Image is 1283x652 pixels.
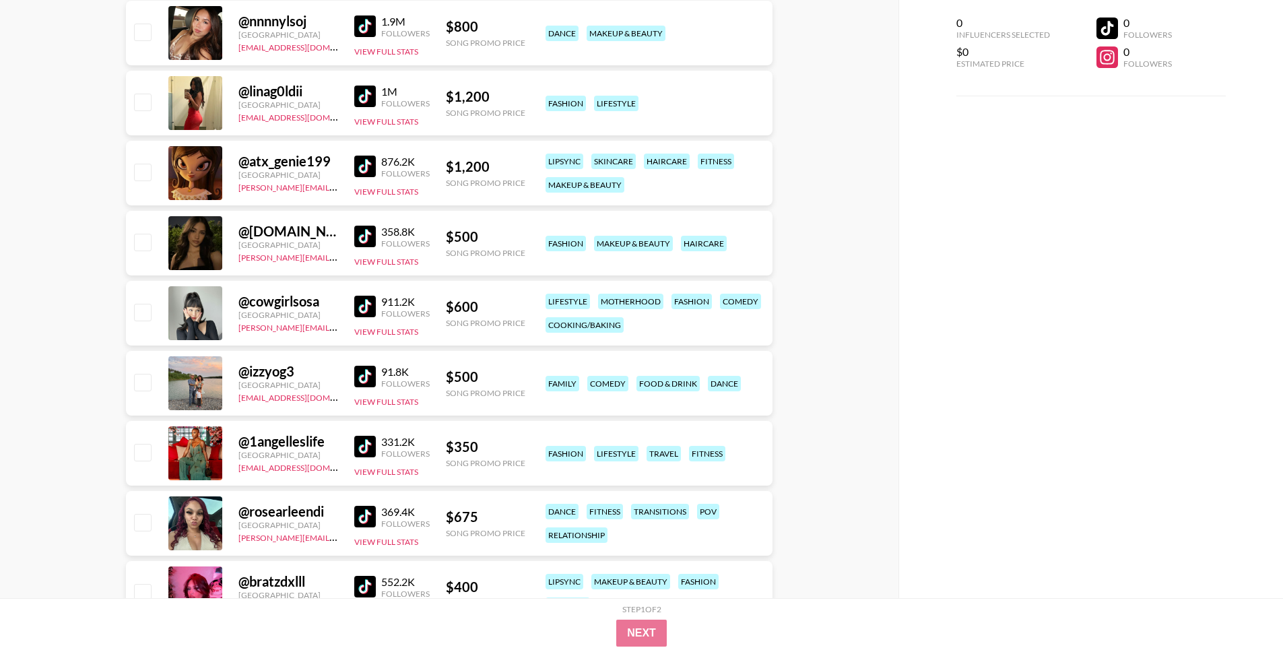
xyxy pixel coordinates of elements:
a: [PERSON_NAME][EMAIL_ADDRESS][DOMAIN_NAME] [238,530,438,543]
a: [EMAIL_ADDRESS][DOMAIN_NAME] [238,110,374,123]
div: Followers [381,519,430,529]
img: TikTok [354,366,376,387]
button: View Full Stats [354,467,418,477]
a: [PERSON_NAME][EMAIL_ADDRESS][DOMAIN_NAME] [238,320,438,333]
div: @ cowgirlsosa [238,293,338,310]
div: Followers [381,28,430,38]
div: makeup & beauty [594,236,673,251]
img: TikTok [354,86,376,107]
button: View Full Stats [354,187,418,197]
div: @ nnnnylsoj [238,13,338,30]
div: [GEOGRAPHIC_DATA] [238,170,338,180]
a: [EMAIL_ADDRESS][DOMAIN_NAME] [238,390,374,403]
div: @ izzyog3 [238,363,338,380]
div: makeup & beauty [546,177,624,193]
div: dance [546,504,579,519]
div: $ 400 [446,579,525,595]
div: Followers [381,308,430,319]
div: $ 675 [446,509,525,525]
div: @ bratzdxlll [238,573,338,590]
div: food & drink [636,376,700,391]
div: [GEOGRAPHIC_DATA] [238,100,338,110]
iframe: Drift Widget Chat Controller [1216,585,1267,636]
div: motherhood [598,294,663,309]
div: @ linag0ldii [238,83,338,100]
button: View Full Stats [354,257,418,267]
div: $ 500 [446,228,525,245]
div: lifestyle [594,96,638,111]
div: fashion [671,294,712,309]
div: 369.4K [381,505,430,519]
a: [PERSON_NAME][EMAIL_ADDRESS][DOMAIN_NAME] [238,180,438,193]
div: youtube [546,597,590,613]
div: fashion [678,574,719,589]
div: cooking/baking [546,317,624,333]
div: Influencers Selected [956,30,1050,40]
div: 91.8K [381,365,430,379]
div: 358.8K [381,225,430,238]
div: $ 500 [446,368,525,385]
div: [GEOGRAPHIC_DATA] [238,30,338,40]
div: Followers [381,98,430,108]
div: [GEOGRAPHIC_DATA] [238,450,338,460]
div: $ 600 [446,298,525,315]
button: View Full Stats [354,117,418,127]
div: relationship [546,527,607,543]
div: $ 350 [446,438,525,455]
div: Followers [381,449,430,459]
div: @ [DOMAIN_NAME] [238,223,338,240]
div: Step 1 of 2 [622,604,661,614]
img: TikTok [354,156,376,177]
div: 331.2K [381,435,430,449]
div: dance [546,26,579,41]
div: fashion [546,446,586,461]
div: 876.2K [381,155,430,168]
div: skincare [591,154,636,169]
div: haircare [681,236,727,251]
div: Followers [381,589,430,599]
div: Song Promo Price [446,108,525,118]
div: $ 1,200 [446,88,525,105]
div: Song Promo Price [446,388,525,398]
div: comedy [720,294,761,309]
div: Followers [1123,59,1172,69]
div: [GEOGRAPHIC_DATA] [238,240,338,250]
div: makeup & beauty [587,26,665,41]
div: fashion [546,236,586,251]
div: $ 1,200 [446,158,525,175]
img: TikTok [354,226,376,247]
button: View Full Stats [354,46,418,57]
a: [EMAIL_ADDRESS][DOMAIN_NAME] [238,460,374,473]
div: @ 1angelleslife [238,433,338,450]
img: TikTok [354,436,376,457]
div: lipsync [546,154,583,169]
img: TikTok [354,576,376,597]
div: comedy [587,376,628,391]
div: Song Promo Price [446,248,525,258]
div: transitions [631,504,689,519]
div: Followers [381,168,430,178]
div: @ atx_genie199 [238,153,338,170]
img: TikTok [354,506,376,527]
button: View Full Stats [354,537,418,547]
div: Song Promo Price [446,528,525,538]
div: travel [647,446,681,461]
img: TikTok [354,15,376,37]
div: pov [697,504,719,519]
div: Followers [381,379,430,389]
div: [GEOGRAPHIC_DATA] [238,310,338,320]
div: makeup & beauty [591,574,670,589]
div: @ rosearleendi [238,503,338,520]
button: View Full Stats [354,327,418,337]
div: $ 800 [446,18,525,35]
a: [PERSON_NAME][EMAIL_ADDRESS][PERSON_NAME][PERSON_NAME][DOMAIN_NAME] [238,250,566,263]
div: fitness [698,154,734,169]
div: Song Promo Price [446,178,525,188]
div: Song Promo Price [446,458,525,468]
div: Estimated Price [956,59,1050,69]
div: haircare [644,154,690,169]
div: [GEOGRAPHIC_DATA] [238,520,338,530]
div: lifestyle [546,294,590,309]
div: 552.2K [381,575,430,589]
div: Song Promo Price [446,38,525,48]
